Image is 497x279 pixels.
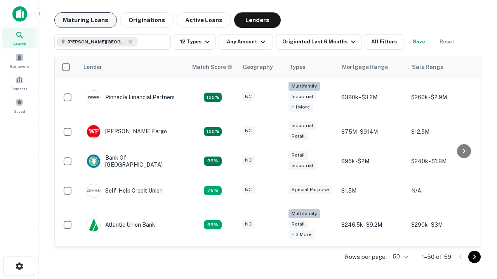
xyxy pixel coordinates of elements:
div: + 3 more [288,230,315,239]
th: Types [285,56,337,78]
td: $7.5M - $914M [337,117,407,146]
div: Lender [83,62,102,72]
div: NC [242,92,255,101]
td: $380k - $3.2M [337,78,407,117]
div: Capitalize uses an advanced AI algorithm to match your search with the best lender. The match sco... [192,63,233,71]
span: Search [12,41,26,47]
img: picture [87,91,100,104]
span: Saved [14,108,25,114]
div: [PERSON_NAME] Fargo [87,125,167,139]
img: picture [87,155,100,168]
div: NC [242,185,255,194]
img: picture [87,184,100,197]
div: Matching Properties: 14, hasApolloMatch: undefined [204,157,222,166]
td: $246.5k - $9.2M [337,205,407,245]
h6: Match Score [192,63,231,71]
img: picture [87,218,100,231]
div: NC [242,156,255,165]
div: Retail [288,151,308,160]
div: Geography [243,62,273,72]
div: Industrial [288,121,316,130]
div: Matching Properties: 11, hasApolloMatch: undefined [204,186,222,195]
p: Rows per page: [345,252,387,262]
td: $240k - $1.8M [407,146,477,176]
img: picture [87,125,100,138]
iframe: Chat Widget [458,192,497,229]
div: Special Purpose [288,185,332,194]
div: Pinnacle Financial Partners [87,90,175,104]
div: Industrial [288,92,316,101]
div: Types [289,62,306,72]
button: 12 Types [174,34,215,50]
div: Matching Properties: 15, hasApolloMatch: undefined [204,127,222,136]
td: $96k - $2M [337,146,407,176]
div: Multifamily [288,82,320,91]
button: Any Amount [219,34,273,50]
td: N/A [407,176,477,205]
span: Borrowers [10,63,29,69]
div: Originated Last 6 Months [282,37,358,46]
div: Industrial [288,161,316,170]
th: Lender [79,56,188,78]
div: NC [242,220,255,229]
a: Search [2,28,36,48]
div: Retail [288,220,308,229]
button: Save your search to get updates of matches that match your search criteria. [407,34,431,50]
th: Capitalize uses an advanced AI algorithm to match your search with the best lender. The match sco... [188,56,238,78]
td: $290k - $3M [407,205,477,245]
div: + 1 more [288,103,313,112]
div: Atlantic Union Bank [87,218,155,232]
th: Sale Range [407,56,477,78]
img: capitalize-icon.png [12,6,27,22]
button: Maturing Loans [54,12,117,28]
div: Self-help Credit Union [87,184,163,198]
button: Active Loans [177,12,231,28]
a: Borrowers [2,50,36,71]
a: Contacts [2,72,36,93]
span: [PERSON_NAME][GEOGRAPHIC_DATA], [GEOGRAPHIC_DATA] [68,38,126,45]
td: $260k - $2.9M [407,78,477,117]
button: Reset [434,34,459,50]
p: 1–50 of 59 [422,252,451,262]
div: Sale Range [412,62,443,72]
div: Mortgage Range [342,62,388,72]
button: Originated Last 6 Months [276,34,361,50]
button: Lenders [234,12,281,28]
td: $12.5M [407,117,477,146]
button: Originations [120,12,174,28]
td: $1.5M [337,176,407,205]
button: All Filters [365,34,403,50]
div: NC [242,126,255,135]
div: Bank Of [GEOGRAPHIC_DATA] [87,154,180,168]
th: Mortgage Range [337,56,407,78]
div: Matching Properties: 10, hasApolloMatch: undefined [204,220,222,229]
a: Saved [2,95,36,116]
div: Matching Properties: 26, hasApolloMatch: undefined [204,93,222,102]
div: Retail [288,132,308,141]
div: Multifamily [288,209,320,218]
div: 50 [390,251,409,262]
th: Geography [238,56,285,78]
span: Contacts [12,86,27,92]
button: Go to next page [468,251,481,263]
